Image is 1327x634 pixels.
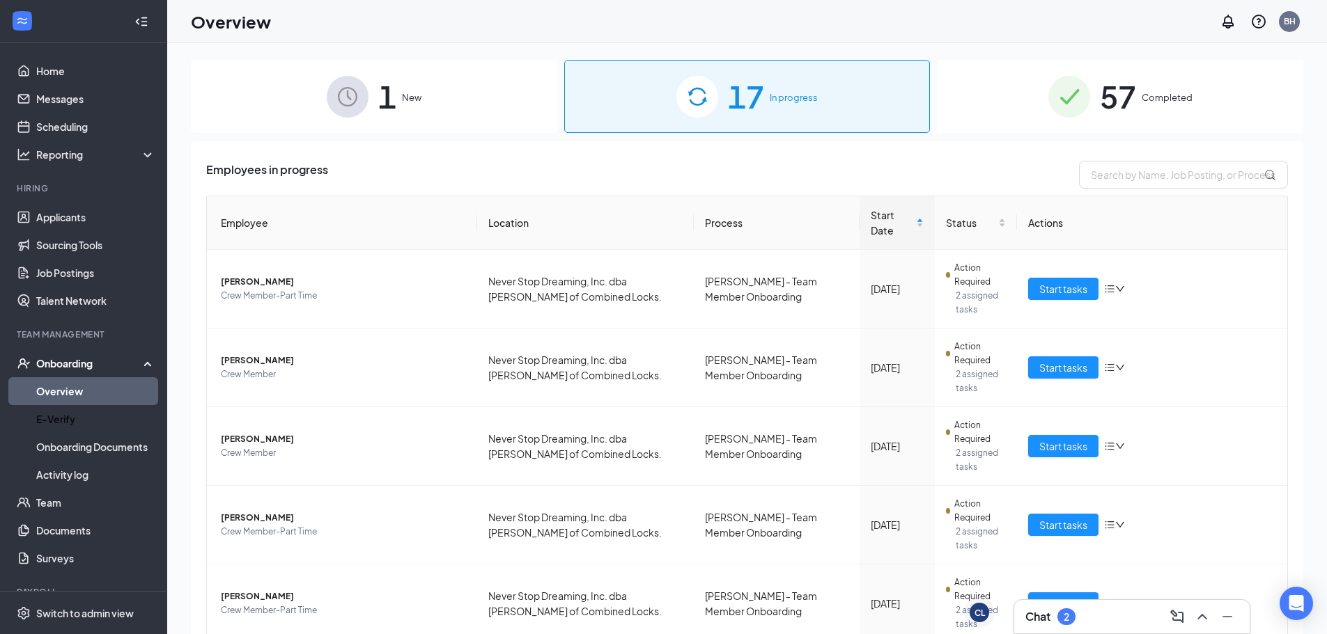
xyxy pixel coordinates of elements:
td: [PERSON_NAME] - Team Member Onboarding [694,250,860,328]
div: Hiring [17,182,153,194]
span: Crew Member-Part Time [221,603,466,617]
span: down [1115,599,1125,608]
button: ChevronUp [1191,605,1213,628]
th: Actions [1017,196,1287,250]
a: Applicants [36,203,155,231]
input: Search by Name, Job Posting, or Process [1079,161,1288,189]
svg: Analysis [17,148,31,161]
span: down [1115,441,1125,451]
td: [PERSON_NAME] - Team Member Onboarding [694,486,860,564]
span: [PERSON_NAME] [221,432,466,446]
span: 57 [1100,72,1136,120]
div: [DATE] [871,360,924,375]
span: down [1115,284,1125,294]
svg: WorkstreamLogo [15,14,29,28]
svg: Settings [17,606,31,620]
svg: UserCheck [17,356,31,370]
a: Overview [36,377,155,405]
span: Crew Member-Part Time [221,289,466,303]
span: 1 [378,72,396,120]
a: Job Postings [36,259,155,287]
span: Action Required [954,340,1006,367]
span: Action Required [954,418,1006,446]
a: Home [36,57,155,85]
div: Switch to admin view [36,606,134,620]
a: Onboarding Documents [36,433,155,461]
span: Start tasks [1039,596,1087,611]
svg: Notifications [1220,13,1236,30]
span: New [402,90,421,104]
span: Action Required [954,576,1006,603]
button: Start tasks [1028,514,1099,536]
div: [DATE] [871,596,924,611]
a: E-Verify [36,405,155,433]
div: BH [1284,15,1296,27]
span: 2 assigned tasks [956,289,1007,317]
th: Process [694,196,860,250]
div: [DATE] [871,438,924,454]
span: 17 [728,72,764,120]
div: Reporting [36,148,156,161]
div: Payroll [17,586,153,598]
span: bars [1104,441,1115,452]
span: Action Required [954,497,1006,525]
svg: Minimize [1219,608,1236,625]
span: In progress [770,90,818,104]
div: Open Intercom Messenger [1280,587,1313,620]
span: Completed [1142,90,1193,104]
a: Surveys [36,544,155,572]
span: Start tasks [1039,281,1087,296]
span: Employees in progress [206,161,328,189]
div: Onboarding [36,356,143,370]
td: [PERSON_NAME] - Team Member Onboarding [694,407,860,486]
td: Never Stop Dreaming, Inc. dba [PERSON_NAME] of Combined Locks. [477,328,694,407]
a: Scheduling [36,113,155,141]
button: Start tasks [1028,278,1099,300]
svg: QuestionInfo [1250,13,1267,30]
td: Never Stop Dreaming, Inc. dba [PERSON_NAME] of Combined Locks. [477,407,694,486]
span: 2 assigned tasks [956,446,1007,474]
span: [PERSON_NAME] [221,354,466,367]
span: bars [1104,283,1115,294]
a: Activity log [36,461,155,489]
svg: ChevronUp [1194,608,1211,625]
span: Crew Member-Part Time [221,525,466,539]
span: 2 assigned tasks [956,525,1007,553]
span: Crew Member [221,446,466,460]
span: Start tasks [1039,438,1087,454]
span: down [1115,520,1125,530]
svg: Collapse [134,15,148,29]
span: Start tasks [1039,360,1087,375]
span: 2 assigned tasks [956,367,1007,395]
span: Action Required [954,261,1006,289]
button: Start tasks [1028,356,1099,379]
span: Start Date [871,207,913,238]
div: [DATE] [871,517,924,532]
a: Messages [36,85,155,113]
h1: Overview [191,10,271,33]
td: [PERSON_NAME] - Team Member Onboarding [694,328,860,407]
span: Start tasks [1039,517,1087,532]
span: [PERSON_NAME] [221,275,466,289]
svg: ComposeMessage [1169,608,1186,625]
button: Minimize [1216,605,1239,628]
span: Crew Member [221,367,466,381]
span: bars [1104,362,1115,373]
button: Start tasks [1028,435,1099,457]
th: Status [935,196,1018,250]
th: Location [477,196,694,250]
h3: Chat [1025,609,1050,624]
a: Sourcing Tools [36,231,155,259]
th: Employee [207,196,477,250]
span: 2 assigned tasks [956,603,1007,631]
div: Team Management [17,328,153,340]
div: CL [975,607,985,619]
span: bars [1104,519,1115,530]
td: Never Stop Dreaming, Inc. dba [PERSON_NAME] of Combined Locks. [477,250,694,328]
button: Start tasks [1028,592,1099,615]
span: [PERSON_NAME] [221,511,466,525]
a: Team [36,489,155,516]
td: Never Stop Dreaming, Inc. dba [PERSON_NAME] of Combined Locks. [477,486,694,564]
div: 2 [1064,611,1069,623]
div: [DATE] [871,281,924,296]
